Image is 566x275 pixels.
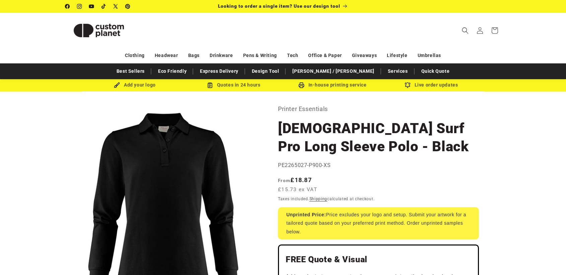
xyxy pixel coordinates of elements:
h2: FREE Quote & Visual [286,254,471,265]
div: Taxes included. calculated at checkout. [278,196,479,202]
a: Clothing [125,50,145,61]
img: Brush Icon [114,82,120,88]
summary: Search [458,23,473,38]
a: Office & Paper [308,50,342,61]
strong: £18.87 [278,176,312,183]
div: Live order updates [382,81,481,89]
a: Headwear [155,50,178,61]
span: Looking to order a single item? Use our design tool [218,3,340,9]
div: Quotes in 24 hours [184,81,283,89]
img: Order updates [405,82,411,88]
a: Design Tool [249,65,283,77]
strong: Unprinted Price: [286,212,326,217]
a: Tech [287,50,298,61]
a: Giveaways [352,50,377,61]
a: Express Delivery [197,65,242,77]
a: Eco Friendly [155,65,190,77]
div: Price excludes your logo and setup. Submit your artwork for a tailored quote based on your prefer... [278,207,479,239]
a: Best Sellers [113,65,148,77]
p: Printer Essentials [278,104,479,114]
div: Add your logo [85,81,184,89]
div: In-house printing service [283,81,382,89]
a: Shipping [309,197,328,201]
h1: [DEMOGRAPHIC_DATA] Surf Pro Long Sleeve Polo - Black [278,119,479,156]
a: Drinkware [210,50,233,61]
a: Custom Planet [63,13,135,48]
img: In-house printing [298,82,304,88]
img: Custom Planet [65,15,132,46]
a: Bags [188,50,200,61]
a: Umbrellas [418,50,441,61]
a: [PERSON_NAME] / [PERSON_NAME] [289,65,377,77]
span: PE2265027-P900-XS [278,162,331,168]
a: Services [384,65,411,77]
a: Lifestyle [387,50,407,61]
span: £15.73 ex VAT [278,186,317,194]
img: Order Updates Icon [207,82,213,88]
a: Quick Quote [418,65,453,77]
a: Pens & Writing [243,50,277,61]
span: From [278,178,290,183]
